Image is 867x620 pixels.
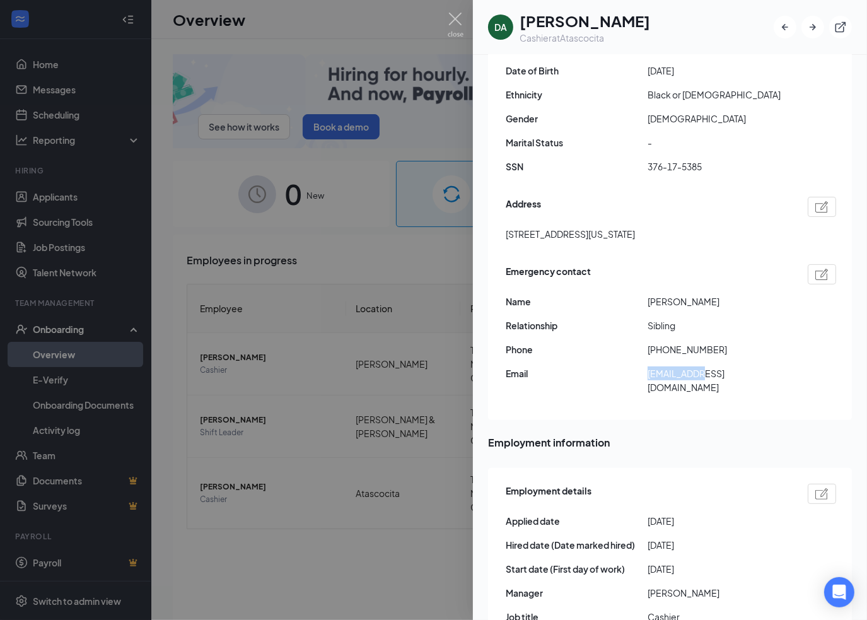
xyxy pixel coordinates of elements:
span: Black or [DEMOGRAPHIC_DATA] [648,88,789,102]
span: Manager [506,586,648,600]
svg: ArrowLeftNew [779,21,791,33]
span: [DATE] [648,538,789,552]
button: ExternalLink [829,16,852,38]
span: Relationship [506,319,648,332]
span: [PERSON_NAME] [648,586,789,600]
span: Start date (First day of work) [506,562,648,576]
span: [DATE] [648,562,789,576]
button: ArrowRight [801,16,824,38]
span: [DATE] [648,514,789,528]
button: ArrowLeftNew [774,16,796,38]
span: Employment details [506,484,591,504]
svg: ArrowRight [806,21,819,33]
span: [DEMOGRAPHIC_DATA] [648,112,789,126]
span: Hired date (Date marked hired) [506,538,648,552]
span: Gender [506,112,648,126]
span: - [648,136,789,149]
span: Phone [506,342,648,356]
span: Date of Birth [506,64,648,78]
span: Email [506,366,648,380]
span: Emergency contact [506,264,591,284]
svg: ExternalLink [834,21,847,33]
span: Employment information [488,435,852,450]
span: Address [506,197,541,217]
span: [EMAIL_ADDRESS][DOMAIN_NAME] [648,366,789,394]
h1: [PERSON_NAME] [520,10,650,32]
span: [DATE] [648,64,789,78]
span: Ethnicity [506,88,648,102]
div: Open Intercom Messenger [824,577,854,607]
span: [PHONE_NUMBER] [648,342,789,356]
span: SSN [506,160,648,173]
span: Name [506,295,648,308]
div: DA [494,21,507,33]
span: Sibling [648,319,789,332]
div: Cashier at Atascocita [520,32,650,44]
span: [STREET_ADDRESS][US_STATE] [506,227,635,241]
span: 376-17-5385 [648,160,789,173]
span: Applied date [506,514,648,528]
span: Marital Status [506,136,648,149]
span: [PERSON_NAME] [648,295,789,308]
